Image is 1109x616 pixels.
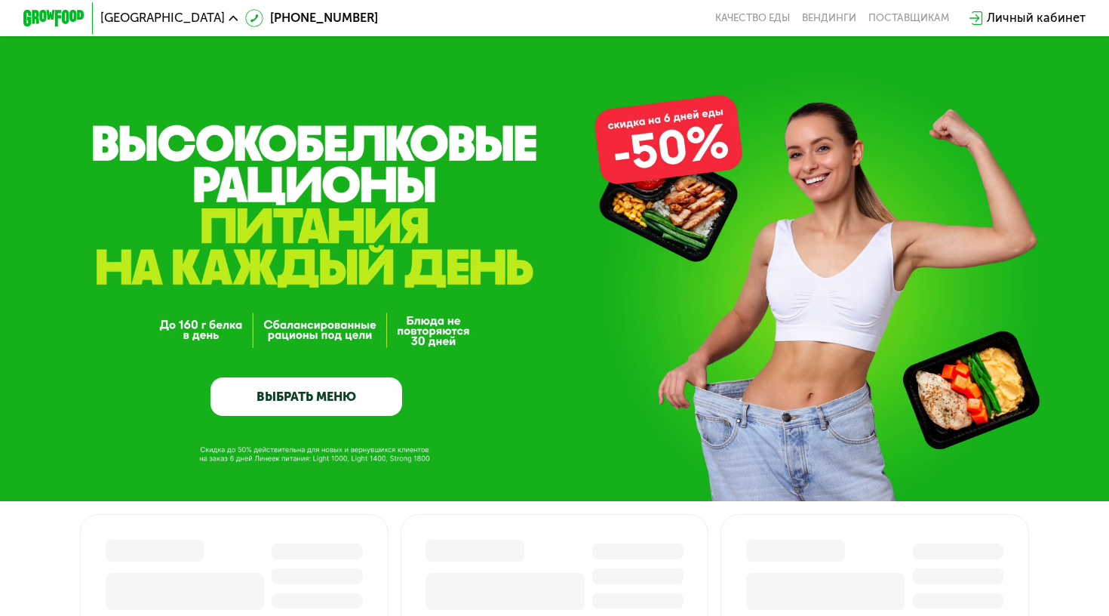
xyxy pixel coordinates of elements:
[715,12,790,24] a: Качество еды
[100,12,225,24] span: [GEOGRAPHIC_DATA]
[987,9,1086,28] div: Личный кабинет
[245,9,378,28] a: [PHONE_NUMBER]
[802,12,856,24] a: Вендинги
[868,12,949,24] div: поставщикам
[210,377,402,416] a: ВЫБРАТЬ МЕНЮ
